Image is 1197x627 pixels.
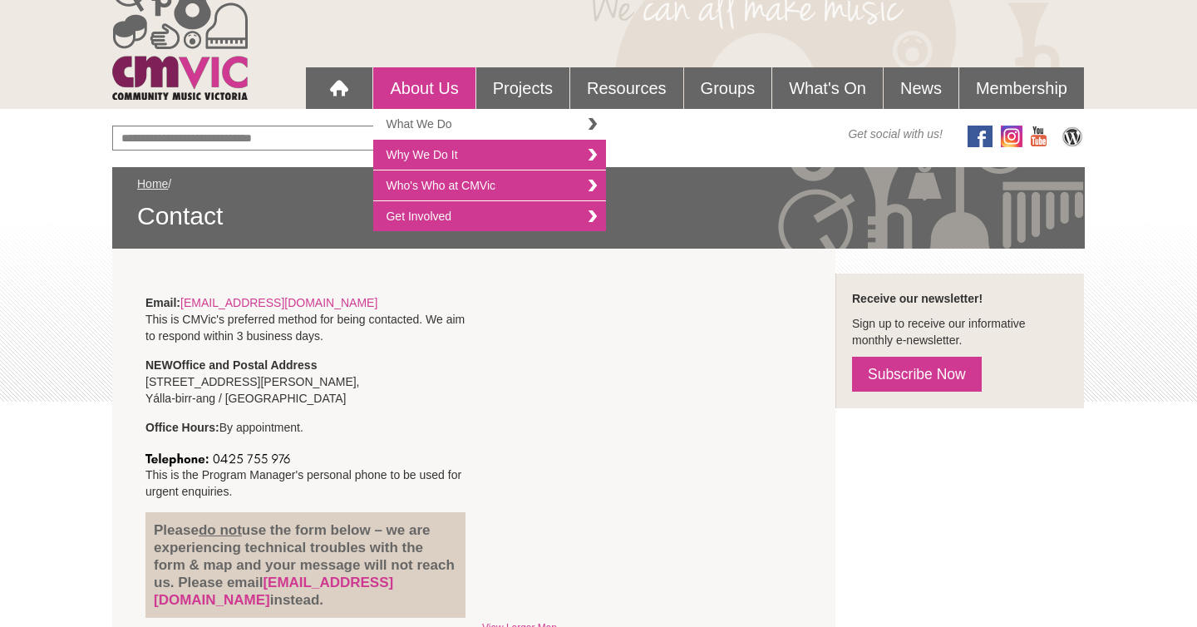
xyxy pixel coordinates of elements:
[570,67,683,109] a: Resources
[1001,126,1022,147] img: icon-instagram.png
[137,177,168,190] a: Home
[137,200,1060,232] span: Contact
[145,357,465,407] p: [STREET_ADDRESS][PERSON_NAME], Yálla-birr-ang / [GEOGRAPHIC_DATA]
[154,575,393,608] a: [EMAIL_ADDRESS][DOMAIN_NAME]
[848,126,943,142] span: Get social with us!
[884,67,958,109] a: News
[852,357,982,392] a: Subscribe Now
[145,294,465,344] p: This is CMVic's preferred method for being contacted. We aim to respond within 3 business days.
[373,170,606,201] a: Who's Who at CMVic
[199,522,242,538] u: do not
[373,109,606,140] a: What We Do
[145,419,465,436] p: By appointment.
[145,358,317,372] strong: NEW Office and Postal Address
[476,67,569,109] a: Projects
[852,292,983,305] strong: Receive our newsletter!
[373,201,606,231] a: Get Involved
[180,296,377,309] a: [EMAIL_ADDRESS][DOMAIN_NAME]
[684,67,772,109] a: Groups
[373,140,606,170] a: Why We Do It
[852,315,1067,348] p: Sign up to receive our informative monthly e-newsletter.
[145,296,180,309] strong: Email:
[145,421,219,434] strong: Office Hours:
[137,175,1060,232] div: /
[959,67,1084,109] a: Membership
[1060,126,1085,147] img: CMVic Blog
[772,67,883,109] a: What's On
[373,67,475,109] a: About Us
[154,521,457,609] h4: Please use the form below – we are experiencing technical troubles with the form & map and your m...
[145,448,465,500] p: This is the Program Manager's personal phone to be used for urgent enquiries.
